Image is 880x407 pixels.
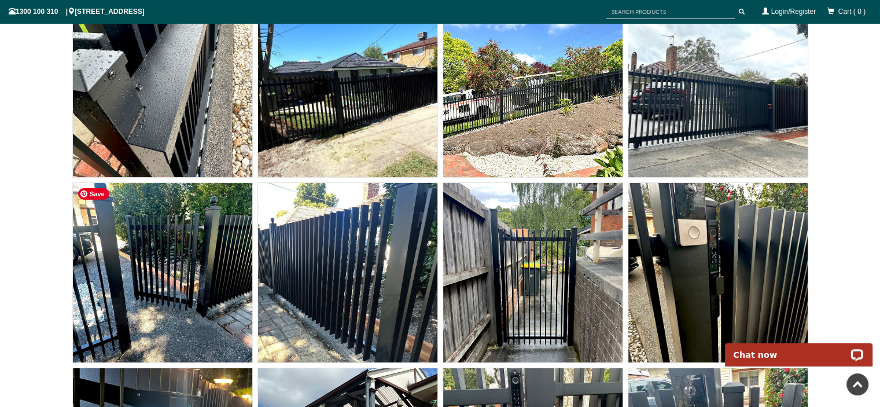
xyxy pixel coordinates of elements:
img: Vertical Blade Fencing and Gates - Gate Warehouse [258,183,437,362]
iframe: LiveChat chat widget [717,330,880,366]
img: Vertical Blade Fencing and Gates - Gate Warehouse [628,183,808,362]
span: Cart ( 0 ) [838,8,866,16]
input: SEARCH PRODUCTS [606,5,735,19]
span: 1300 100 310 | [STREET_ADDRESS] [9,8,145,16]
img: Vertical Blade Fencing and Gates - Gate Warehouse [73,183,252,362]
img: Vertical Blade Pedestrian / Side / Garden Gate - Gate Warehouse [443,183,623,362]
span: Save [78,188,109,200]
a: Login/Register [771,8,816,16]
